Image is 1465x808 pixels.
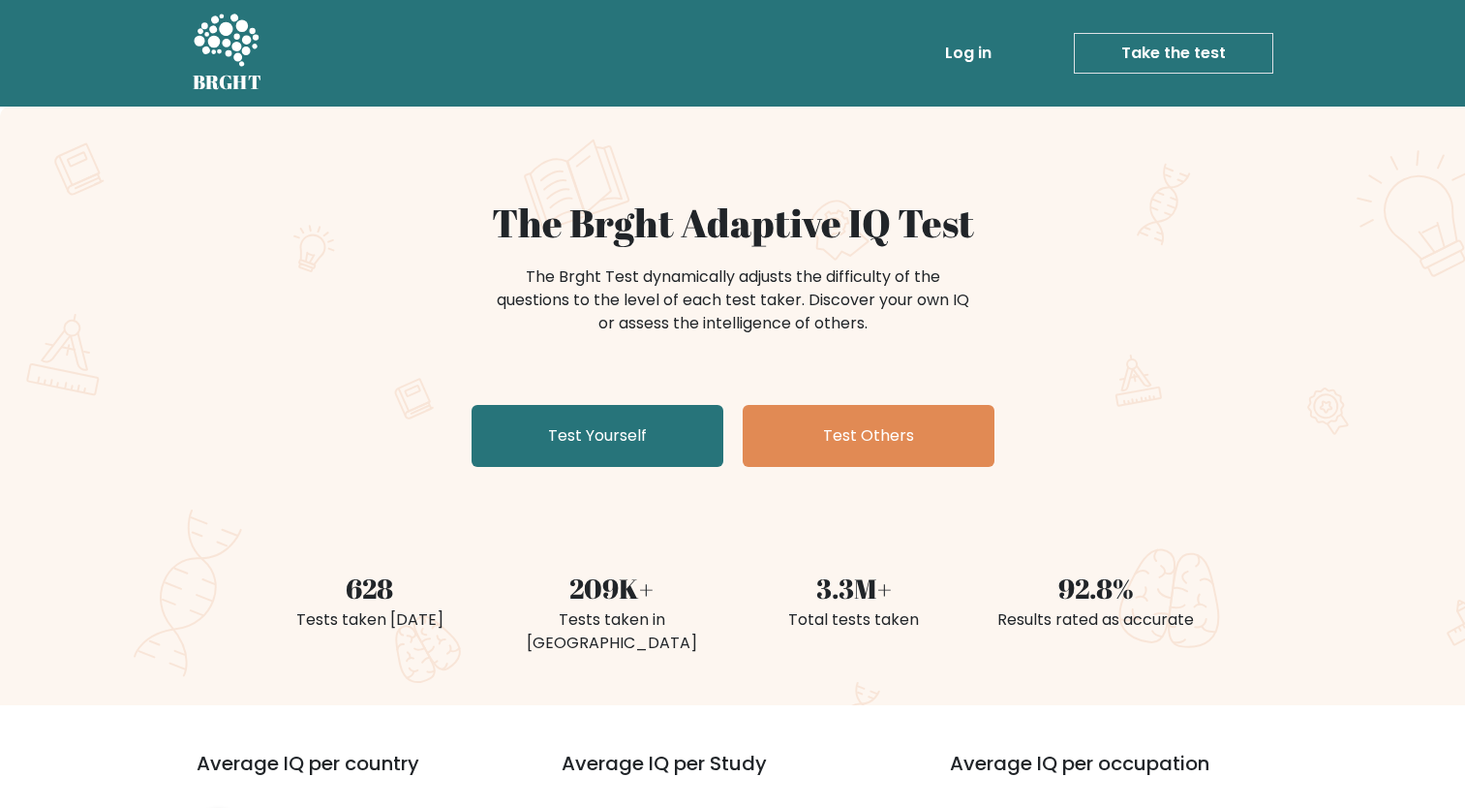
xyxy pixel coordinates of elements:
h3: Average IQ per occupation [950,752,1292,798]
div: Results rated as accurate [987,608,1206,632]
a: Log in [937,34,999,73]
a: Test Yourself [472,405,723,467]
h3: Average IQ per Study [562,752,903,798]
a: BRGHT [193,8,262,99]
h5: BRGHT [193,71,262,94]
div: 628 [260,568,479,608]
h1: The Brght Adaptive IQ Test [260,200,1206,246]
div: 92.8% [987,568,1206,608]
div: 209K+ [503,568,721,608]
div: Total tests taken [745,608,963,632]
a: Test Others [743,405,994,467]
div: The Brght Test dynamically adjusts the difficulty of the questions to the level of each test take... [491,265,975,335]
a: Take the test [1074,33,1273,74]
h3: Average IQ per country [197,752,492,798]
div: Tests taken [DATE] [260,608,479,632]
div: Tests taken in [GEOGRAPHIC_DATA] [503,608,721,655]
div: 3.3M+ [745,568,963,608]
